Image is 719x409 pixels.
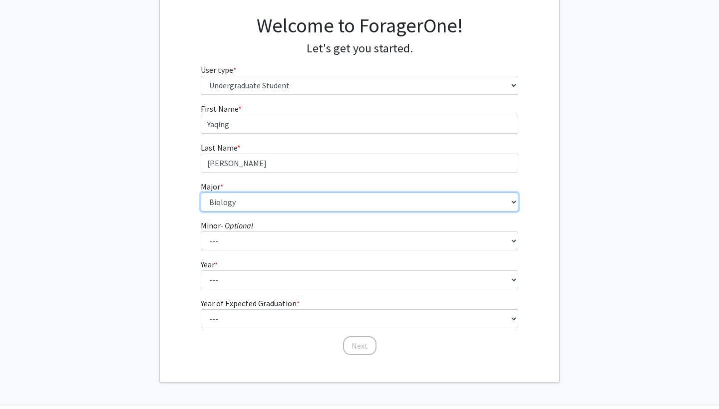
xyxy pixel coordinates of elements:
span: Last Name [201,143,237,153]
label: Year of Expected Graduation [201,297,300,309]
label: User type [201,64,236,76]
label: Year [201,258,218,270]
span: First Name [201,104,238,114]
h4: Let's get you started. [201,41,519,56]
label: Minor [201,219,253,231]
i: - Optional [221,220,253,230]
h1: Welcome to ForagerOne! [201,13,519,37]
button: Next [343,336,376,355]
label: Major [201,181,223,193]
iframe: Chat [7,364,42,402]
